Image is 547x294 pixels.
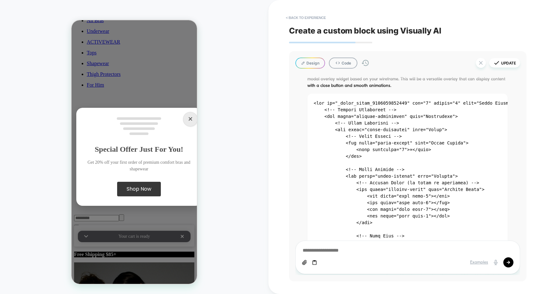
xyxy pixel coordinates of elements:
button: < Back to experience [283,13,329,23]
div: Get 20% off your first order of premium comfort bras and shapewear [13,139,122,152]
div: Shop Now [46,162,89,176]
div: Special Offer Just For You! [13,124,122,134]
div: Examples [470,260,488,265]
p: modal overlay widget based on your wireframe. This will be a versatile overlay that can display c... [307,76,508,89]
button: Code [329,58,357,69]
span: Create a custom block using Visually AI [289,26,526,35]
span: × [116,95,122,103]
button: Design [295,58,325,69]
button: Update [489,58,520,68]
iframe: To enrich screen reader interactions, please activate Accessibility in Grammarly extension settings [72,20,197,284]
